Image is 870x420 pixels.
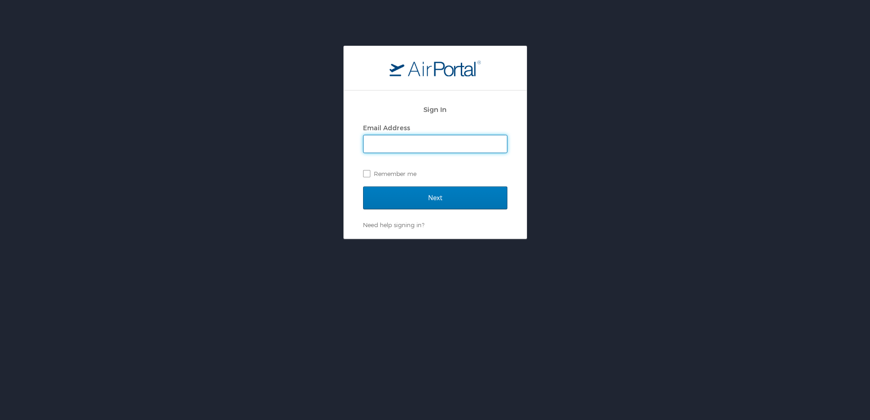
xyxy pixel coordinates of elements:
h2: Sign In [363,104,507,115]
label: Remember me [363,167,507,181]
a: Need help signing in? [363,221,424,229]
img: logo [390,60,481,76]
input: Next [363,186,507,209]
label: Email Address [363,124,410,132]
